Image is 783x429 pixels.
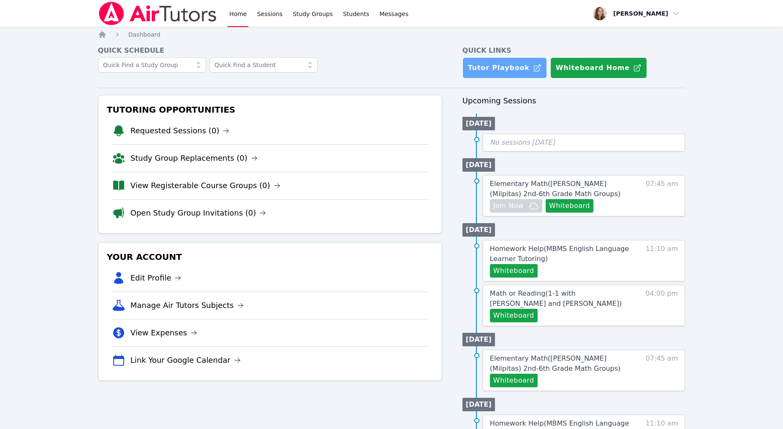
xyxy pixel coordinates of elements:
[379,10,408,18] span: Messages
[462,333,495,346] li: [DATE]
[98,2,217,25] img: Air Tutors
[646,244,678,278] span: 11:10 am
[130,125,230,137] a: Requested Sessions (0)
[490,354,620,372] span: Elementary Math ( [PERSON_NAME] (Milpitas) 2nd-6th Grade Math Groups )
[490,138,555,146] span: No sessions [DATE]
[130,299,244,311] a: Manage Air Tutors Subjects
[462,57,547,78] a: Tutor Playbook
[490,289,631,309] a: Math or Reading(1-1 with [PERSON_NAME] and [PERSON_NAME])
[209,57,318,73] input: Quick Find a Student
[490,289,622,308] span: Math or Reading ( 1-1 with [PERSON_NAME] and [PERSON_NAME] )
[462,158,495,172] li: [DATE]
[128,31,160,38] span: Dashboard
[105,249,435,264] h3: Your Account
[490,353,631,374] a: Elementary Math([PERSON_NAME] (Milpitas) 2nd-6th Grade Math Groups)
[128,30,160,39] a: Dashboard
[490,179,631,199] a: Elementary Math([PERSON_NAME] (Milpitas) 2nd-6th Grade Math Groups)
[98,57,206,73] input: Quick Find a Study Group
[462,46,685,56] h4: Quick Links
[490,199,542,213] button: Join Now
[98,30,685,39] nav: Breadcrumb
[130,180,280,192] a: View Registerable Course Groups (0)
[130,152,258,164] a: Study Group Replacements (0)
[130,354,241,366] a: Link Your Google Calendar
[493,201,524,211] span: Join Now
[105,102,435,117] h3: Tutoring Opportunities
[462,95,685,107] h3: Upcoming Sessions
[490,309,538,322] button: Whiteboard
[646,179,678,213] span: 07:45 am
[646,353,678,387] span: 07:45 am
[462,117,495,130] li: [DATE]
[490,180,620,198] span: Elementary Math ( [PERSON_NAME] (Milpitas) 2nd-6th Grade Math Groups )
[550,57,647,78] button: Whiteboard Home
[98,46,442,56] h4: Quick Schedule
[130,272,182,284] a: Edit Profile
[490,244,631,264] a: Homework Help(MBMS English Language Learner Tutoring)
[462,223,495,237] li: [DATE]
[645,289,678,322] span: 04:00 pm
[130,327,197,339] a: View Expenses
[546,199,593,213] button: Whiteboard
[462,398,495,411] li: [DATE]
[130,207,266,219] a: Open Study Group Invitations (0)
[490,374,538,387] button: Whiteboard
[490,264,538,278] button: Whiteboard
[490,245,629,263] span: Homework Help ( MBMS English Language Learner Tutoring )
